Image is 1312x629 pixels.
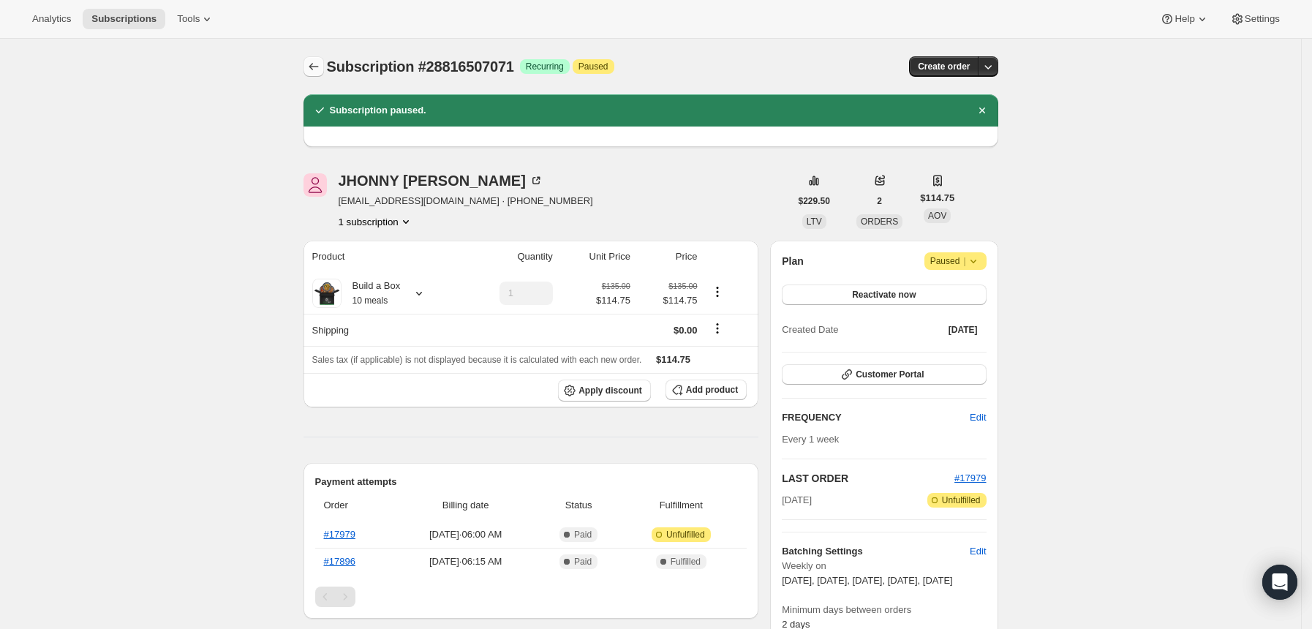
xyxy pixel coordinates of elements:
span: Weekly on [782,559,986,573]
a: #17979 [324,529,355,540]
span: Minimum days between orders [782,603,986,617]
span: [DATE] · 06:15 AM [399,554,533,569]
th: Price [635,241,702,273]
span: Recurring [526,61,564,72]
span: Sales tax (if applicable) is not displayed because it is calculated with each new order. [312,355,642,365]
span: Subscription #28816507071 [327,59,514,75]
th: Shipping [304,314,461,346]
th: Product [304,241,461,273]
span: LTV [807,216,822,227]
small: $135.00 [602,282,630,290]
nav: Pagination [315,587,747,607]
button: Analytics [23,9,80,29]
button: 2 [868,191,891,211]
button: Edit [961,540,995,563]
span: $114.75 [596,293,630,308]
div: Build a Box [342,279,401,308]
a: #17896 [324,556,355,567]
span: Tools [177,13,200,25]
span: $114.75 [920,191,954,206]
a: #17979 [954,472,986,483]
span: Paid [574,556,592,568]
img: product img [312,279,342,308]
span: [EMAIL_ADDRESS][DOMAIN_NAME] · [PHONE_NUMBER] [339,194,593,208]
span: 2 [877,195,882,207]
button: Subscriptions [83,9,165,29]
th: Order [315,489,394,521]
span: Paused [578,61,608,72]
h6: Batching Settings [782,544,970,559]
button: Create order [909,56,979,77]
span: Create order [918,61,970,72]
span: Customer Portal [856,369,924,380]
span: Paused [930,254,981,268]
div: JHONNY [PERSON_NAME] [339,173,543,188]
button: Edit [961,406,995,429]
span: Apply discount [578,385,642,396]
span: Edit [970,410,986,425]
small: $135.00 [668,282,697,290]
span: Fulfilled [671,556,701,568]
span: Add product [686,384,738,396]
span: | [963,255,965,267]
span: $0.00 [674,325,698,336]
span: Created Date [782,323,838,337]
h2: LAST ORDER [782,471,954,486]
span: $114.75 [656,354,690,365]
span: $114.75 [639,293,698,308]
span: JHONNY UCETA [304,173,327,197]
h2: Payment attempts [315,475,747,489]
span: Paid [574,529,592,541]
span: [DATE] [949,324,978,336]
button: Add product [666,380,747,400]
span: Every 1 week [782,434,839,445]
span: Billing date [399,498,533,513]
span: Edit [970,544,986,559]
th: Unit Price [557,241,635,273]
span: AOV [928,211,946,221]
span: ORDERS [861,216,898,227]
button: Reactivate now [782,285,986,305]
span: [DATE] · 06:00 AM [399,527,533,542]
span: Unfulfilled [942,494,981,506]
button: Dismiss notification [972,100,992,121]
span: Fulfillment [624,498,738,513]
span: [DATE] [782,493,812,508]
span: Help [1175,13,1194,25]
button: Apply discount [558,380,651,402]
button: #17979 [954,471,986,486]
span: Unfulfilled [666,529,705,541]
span: Analytics [32,13,71,25]
button: Tools [168,9,223,29]
button: [DATE] [940,320,987,340]
button: Product actions [339,214,413,229]
th: Quantity [461,241,557,273]
h2: Subscription paused. [330,103,426,118]
button: Settings [1221,9,1289,29]
span: Subscriptions [91,13,157,25]
span: $229.50 [799,195,830,207]
h2: Plan [782,254,804,268]
button: Product actions [706,284,729,300]
span: Reactivate now [852,289,916,301]
small: 10 meals [352,295,388,306]
div: Open Intercom Messenger [1262,565,1297,600]
button: Help [1151,9,1218,29]
button: Shipping actions [706,320,729,336]
button: $229.50 [790,191,839,211]
button: Subscriptions [304,56,324,77]
h2: FREQUENCY [782,410,970,425]
span: Settings [1245,13,1280,25]
button: Customer Portal [782,364,986,385]
span: [DATE], [DATE], [DATE], [DATE], [DATE] [782,575,953,586]
span: Status [542,498,616,513]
